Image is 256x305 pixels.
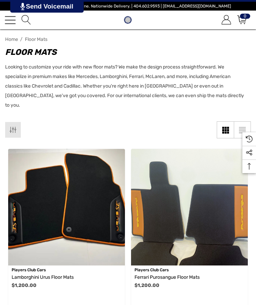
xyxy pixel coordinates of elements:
svg: Top [242,163,256,170]
p: Players Club Cars [12,265,122,274]
a: Floor Mats [25,36,58,42]
span: Floor Mats [25,36,47,42]
span: Vehicle Marketplace. Shop Online. Nationwide Delivery. | 404.602.9593 | [EMAIL_ADDRESS][DOMAIN_NAME] [25,4,231,9]
svg: Review Your Cart [237,15,247,25]
img: PjwhLS0gR2VuZXJhdG9yOiBHcmF2aXQuaW8gLS0+PHN2ZyB4bWxucz0iaHR0cDovL3d3dy53My5vcmcvMjAwMC9zdmciIHhtb... [20,3,25,10]
span: 0 [240,14,250,19]
span: Lamborghini Urus Floor Mats [12,274,74,280]
a: Lamborghini Urus Floor Mats,$1,200.00 [12,273,122,281]
svg: Recently Viewed [246,136,253,142]
a: Sign in [221,15,231,25]
a: Toggle menu [5,15,16,26]
a: Search [20,15,31,25]
a: Ferrari Purosangue Floor Mats,$1,200.00 [134,273,244,281]
span: $1,200.00 [134,283,159,288]
span: Ferrari Purosangue Floor Mats [134,274,200,280]
svg: Search [22,15,31,25]
a: Cart with 0 items [236,15,247,25]
p: Players Club Cars [134,265,244,274]
a: Ferrari Purosangue Floor Mats,$1,200.00 [131,149,248,265]
a: Grid View [217,121,234,138]
a: Home [5,36,18,42]
a: List View [234,121,251,138]
p: Looking to customize your ride with new floor mats? We make the design process straightforward. W... [5,62,244,110]
nav: Breadcrumb [5,33,251,45]
span: $1,200.00 [12,283,37,288]
h1: Floor Mats [5,46,244,58]
img: Ferrari Purosangue Floor Mats [131,149,248,265]
span: Toggle menu [5,19,16,20]
svg: Account [222,15,231,25]
img: Players Club | Cars For Sale [122,14,133,26]
svg: Social Media [246,149,253,156]
img: Lamborghini Urus Floor Mats For Sale [8,149,125,265]
a: Lamborghini Urus Floor Mats,$1,200.00 [8,149,125,265]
